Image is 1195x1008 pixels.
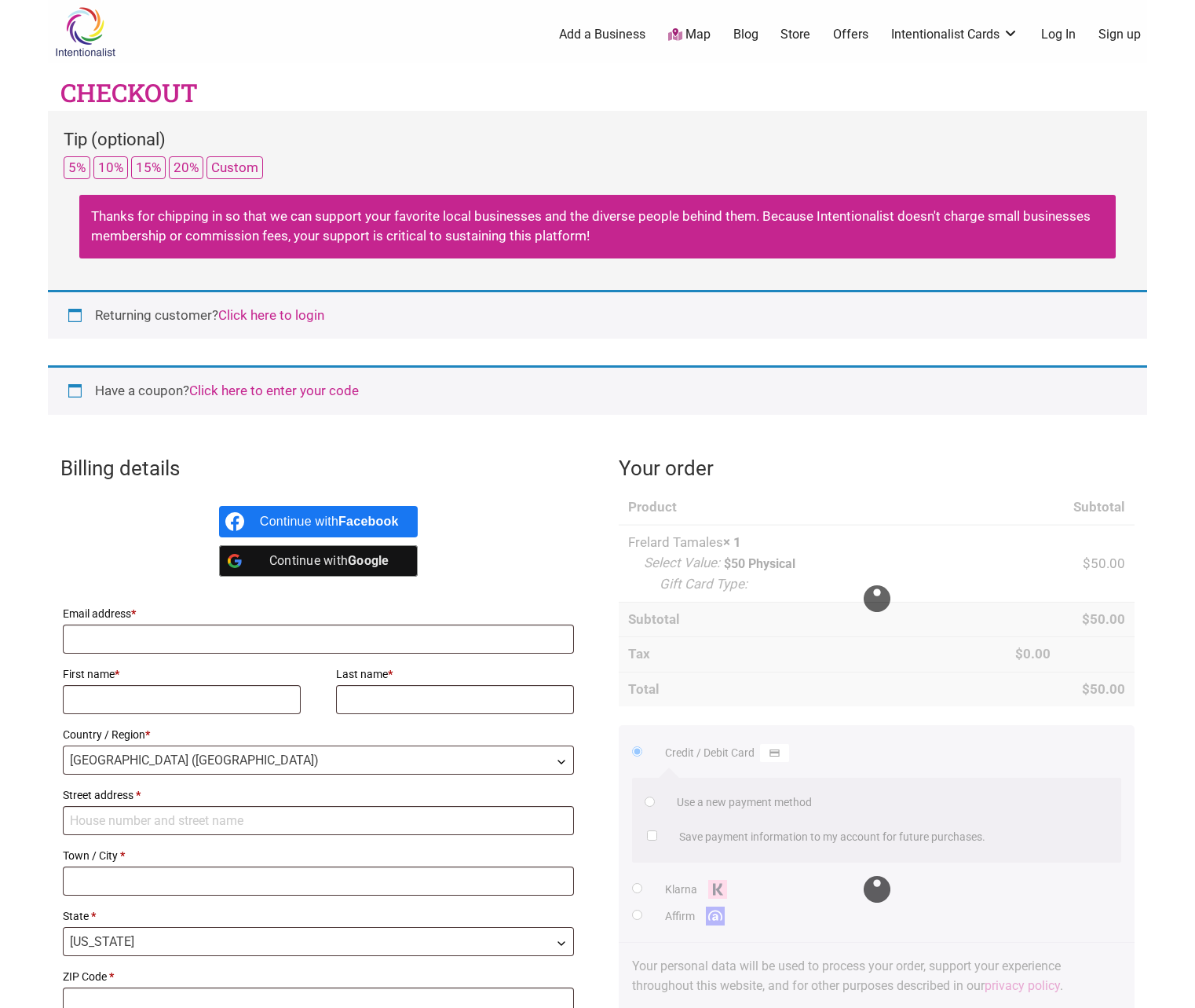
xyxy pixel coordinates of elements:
[260,545,399,577] div: Continue with
[780,26,810,43] a: Store
[64,928,573,955] span: Washington
[48,6,122,57] img: Intentionalist
[63,927,574,956] span: State
[219,545,418,577] a: Continue with <b>Google</b>
[63,663,301,685] label: First name
[60,75,198,111] h1: Checkout
[63,966,574,988] label: ZIP Code
[63,724,574,746] label: Country / Region
[189,383,359,398] a: Enter your coupon code
[63,806,574,835] input: House number and street name
[891,26,1018,43] a: Intentionalist Cards
[63,603,574,625] label: Email address
[79,195,1116,258] div: Thanks for chipping in so that we can support your favorite local businesses and the diverse peop...
[559,26,645,43] a: Add a Business
[63,784,574,806] label: Street address
[336,663,574,685] label: Last name
[169,156,203,179] button: 20%
[260,506,399,537] div: Continue with
[48,290,1147,339] div: Returning customer?
[219,506,418,537] a: Continue with <b>Facebook</b>
[338,515,399,528] b: Facebook
[63,845,574,867] label: Town / City
[64,126,1131,156] div: Tip (optional)
[93,156,128,179] button: 10%
[63,746,574,775] span: Country / Region
[63,905,574,927] label: State
[206,156,263,179] button: Custom
[64,156,90,179] button: 5%
[1041,26,1076,43] a: Log In
[64,746,573,774] span: United States (US)
[619,454,1135,482] h3: Your order
[218,307,324,323] a: Click here to login
[348,553,389,568] b: Google
[833,26,868,43] a: Offers
[1098,26,1141,43] a: Sign up
[131,156,166,179] button: 15%
[733,26,758,43] a: Blog
[60,454,576,482] h3: Billing details
[48,365,1147,415] div: Have a coupon?
[668,26,711,44] a: Map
